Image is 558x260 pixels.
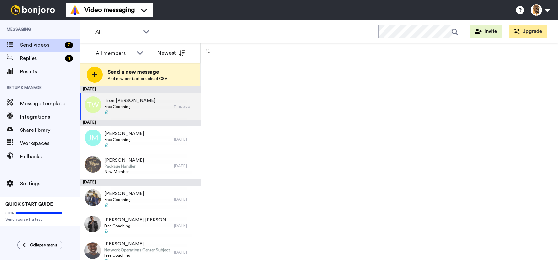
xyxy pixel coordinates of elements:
span: Network Operations Center Subject Matter Expert [104,247,171,253]
img: 13d0c346-fe38-4225-9cf2-fa15328b17d9.jpg [84,242,101,259]
span: Free Coaching [105,104,155,109]
img: vm-color.svg [70,5,80,15]
span: Package Handler [105,164,144,169]
div: [DATE] [174,197,197,202]
span: Collapse menu [30,242,57,248]
span: [PERSON_NAME] [PERSON_NAME] [104,217,171,223]
img: 65df48f7-b5c9-482f-ba5a-957761833ef4.jpg [85,156,101,173]
div: 4 [65,55,73,62]
button: Invite [470,25,502,38]
span: Replies [20,54,62,62]
span: Add new contact or upload CSV [108,76,167,81]
div: [DATE] [174,163,197,169]
img: bj-logo-header-white.svg [8,5,58,15]
span: Free Coaching [105,197,144,202]
div: [DATE] [80,120,201,126]
span: Fallbacks [20,153,80,161]
div: All members [96,49,133,57]
span: Tron [PERSON_NAME] [105,97,155,104]
span: [PERSON_NAME] [105,157,144,164]
span: Message template [20,100,80,108]
span: Send videos [20,41,62,49]
span: 80% [5,210,14,216]
div: 7 [65,42,73,48]
div: [DATE] [174,223,197,228]
button: Collapse menu [17,241,62,249]
span: Free Coaching [105,137,144,142]
span: QUICK START GUIDE [5,202,53,207]
div: [DATE] [174,137,197,142]
button: Newest [152,46,190,60]
div: [DATE] [80,86,201,93]
span: New Member [105,169,144,174]
div: [DATE] [80,179,201,186]
img: f164d10e-64ee-4e23-92b7-47dbfd63454f.jpg [85,189,101,206]
span: Integrations [20,113,80,121]
span: Free Coaching [104,253,171,258]
button: Upgrade [509,25,547,38]
span: Send yourself a test [5,217,74,222]
div: [DATE] [174,250,197,255]
span: Free Coaching [104,223,171,229]
span: All [95,28,140,36]
img: f59a592d-c20c-4687-8240-1e142ede4146.jpg [84,216,101,232]
span: [PERSON_NAME] [105,190,144,197]
span: [PERSON_NAME] [105,130,144,137]
span: Share library [20,126,80,134]
img: jm.png [85,130,101,146]
span: Settings [20,180,80,188]
img: tw.png [85,96,101,113]
span: Video messaging [84,5,135,15]
span: Workspaces [20,139,80,147]
div: 11 hr. ago [174,104,197,109]
span: [PERSON_NAME] [104,241,171,247]
span: Send a new message [108,68,167,76]
span: Results [20,68,80,76]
